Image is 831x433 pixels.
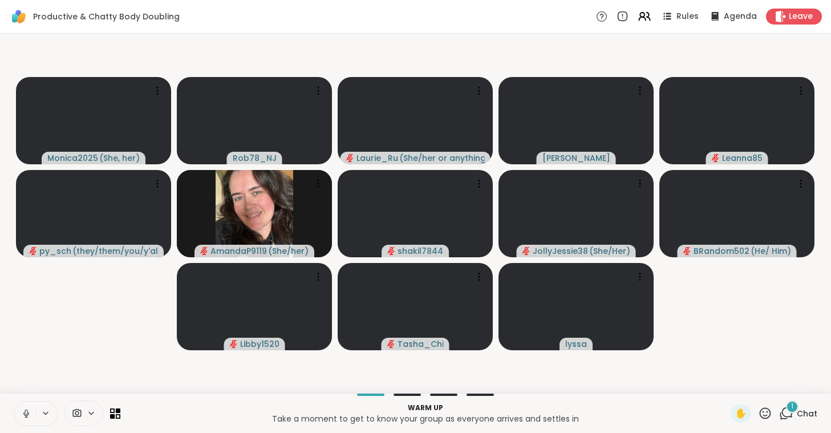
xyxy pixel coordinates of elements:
[39,245,71,257] span: py_sch
[29,247,37,255] span: audio-muted
[230,340,238,348] span: audio-muted
[791,402,793,411] span: 1
[565,338,587,350] span: lyssa
[200,247,208,255] span: audio-muted
[676,11,699,22] span: Rules
[9,7,29,26] img: ShareWell Logomark
[751,245,791,257] span: ( He/ Him )
[33,11,180,22] span: Productive & Chatty Body Doubling
[240,338,279,350] span: Libby1520
[99,152,140,164] span: ( She, her )
[47,152,98,164] span: Monica2025
[399,152,485,164] span: ( She/her or anything else )
[387,247,395,255] span: audio-muted
[797,408,817,419] span: Chat
[127,413,724,424] p: Take a moment to get to know your group as everyone arrives and settles in
[683,247,691,255] span: audio-muted
[72,245,158,257] span: ( they/them/you/y'all/i/we )
[522,247,530,255] span: audio-muted
[589,245,630,257] span: ( She/Her )
[694,245,749,257] span: BRandom502
[127,403,724,413] p: Warm up
[387,340,395,348] span: audio-muted
[210,245,267,257] span: AmandaP9119
[542,152,610,164] span: [PERSON_NAME]
[735,407,747,420] span: ✋
[346,154,354,162] span: audio-muted
[712,154,720,162] span: audio-muted
[268,245,309,257] span: ( She/her )
[233,152,277,164] span: Rob78_NJ
[356,152,398,164] span: Laurie_Ru
[722,152,763,164] span: Leanna85
[216,170,293,257] img: AmandaP9119
[789,11,813,22] span: Leave
[724,11,757,22] span: Agenda
[398,245,443,257] span: shakil7844
[533,245,588,257] span: JollyJessie38
[398,338,444,350] span: Tasha_Chi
